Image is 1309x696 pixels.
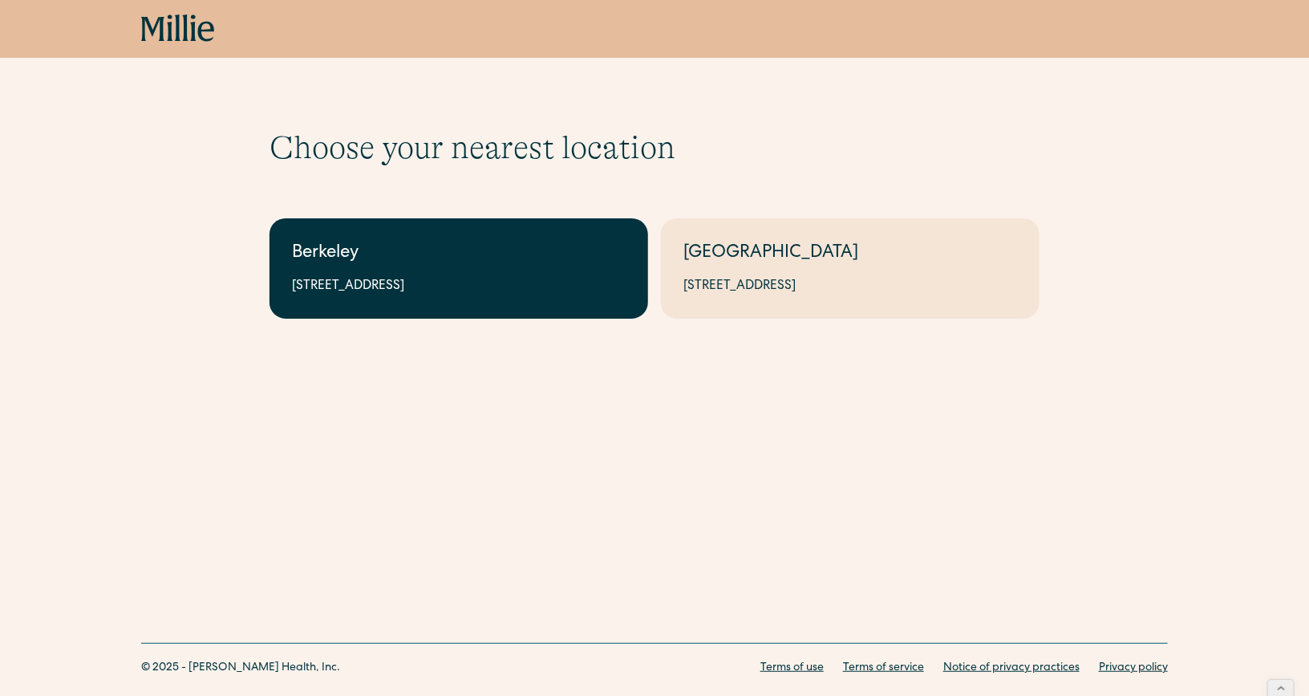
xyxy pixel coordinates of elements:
a: Berkeley[STREET_ADDRESS] [269,218,648,319]
a: Terms of service [843,660,924,677]
div: © 2025 - [PERSON_NAME] Health, Inc. [141,660,340,677]
div: [STREET_ADDRESS] [683,277,1017,296]
h1: Choose your nearest location [269,128,1039,167]
a: Notice of privacy practices [943,660,1080,677]
a: Privacy policy [1099,660,1168,677]
div: [GEOGRAPHIC_DATA] [683,241,1017,267]
div: [STREET_ADDRESS] [292,277,626,296]
a: Terms of use [760,660,824,677]
div: Berkeley [292,241,626,267]
a: [GEOGRAPHIC_DATA][STREET_ADDRESS] [661,218,1039,319]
